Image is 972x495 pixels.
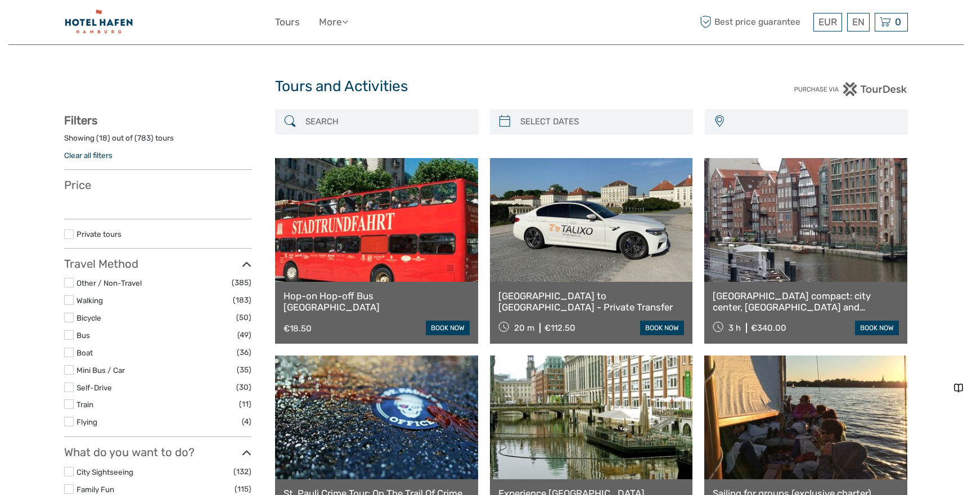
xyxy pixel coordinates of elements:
[514,323,534,333] span: 20 m
[76,417,97,426] a: Flying
[237,363,251,376] span: (35)
[728,323,741,333] span: 3 h
[893,16,903,28] span: 0
[76,278,142,287] a: Other / Non-Travel
[233,465,251,478] span: (132)
[76,296,103,305] a: Walking
[275,78,697,96] h1: Tours and Activities
[76,383,112,392] a: Self-Drive
[64,114,97,127] strong: Filters
[237,346,251,359] span: (36)
[99,133,107,143] label: 18
[544,323,575,333] div: €112.50
[847,13,870,31] div: EN
[516,112,687,132] input: SELECT DATES
[283,290,470,313] a: Hop-on Hop-off Bus [GEOGRAPHIC_DATA]
[275,14,300,30] a: Tours
[818,16,837,28] span: EUR
[76,467,133,476] a: City Sightseeing
[232,276,251,289] span: (385)
[794,82,908,96] img: PurchaseViaTourDesk.png
[236,311,251,324] span: (50)
[751,323,786,333] div: €340.00
[64,445,251,459] h3: What do you want to do?
[855,321,899,335] a: book now
[64,8,134,36] img: 2139-eeefa582-1afe-4296-8d28-a284f28d3510_logo_small.jpg
[76,331,90,340] a: Bus
[713,290,899,313] a: [GEOGRAPHIC_DATA] compact: city center, [GEOGRAPHIC_DATA] and [GEOGRAPHIC_DATA], [GEOGRAPHIC_DATA]
[76,485,114,494] a: Family Fun
[640,321,684,335] a: book now
[76,400,93,409] a: Train
[319,14,348,30] a: More
[236,381,251,394] span: (30)
[64,151,112,160] a: Clear all filters
[64,133,251,150] div: Showing ( ) out of ( ) tours
[283,323,312,334] div: €18.50
[76,348,93,357] a: Boat
[233,294,251,307] span: (183)
[301,112,472,132] input: SEARCH
[237,328,251,341] span: (49)
[239,398,251,411] span: (11)
[76,313,101,322] a: Bicycle
[137,133,151,143] label: 783
[76,229,121,238] a: Private tours
[498,290,685,313] a: [GEOGRAPHIC_DATA] to [GEOGRAPHIC_DATA] - Private Transfer
[64,178,251,192] h3: Price
[697,13,811,31] span: Best price guarantee
[242,415,251,428] span: (4)
[76,366,125,375] a: Mini Bus / Car
[426,321,470,335] a: book now
[64,257,251,271] h3: Travel Method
